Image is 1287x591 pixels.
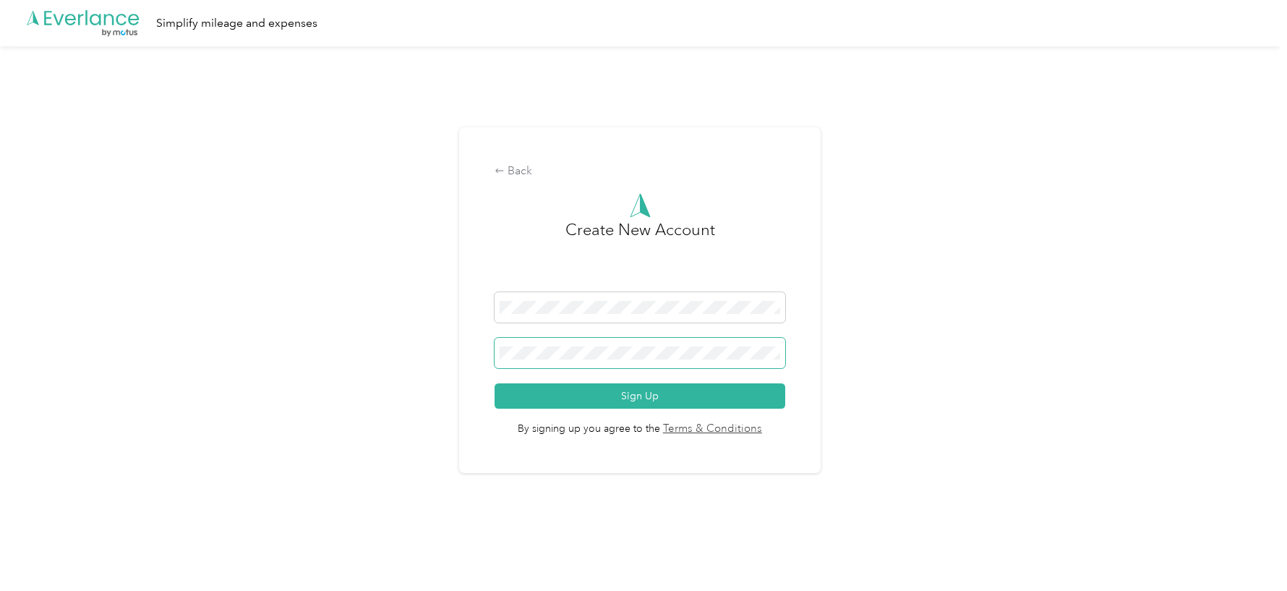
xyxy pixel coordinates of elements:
[660,421,762,438] a: Terms & Conditions
[156,14,317,33] div: Simplify mileage and expenses
[495,409,785,438] span: By signing up you agree to the
[495,163,785,180] div: Back
[1206,510,1287,591] iframe: Everlance-gr Chat Button Frame
[495,383,785,409] button: Sign Up
[565,218,715,292] h3: Create New Account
